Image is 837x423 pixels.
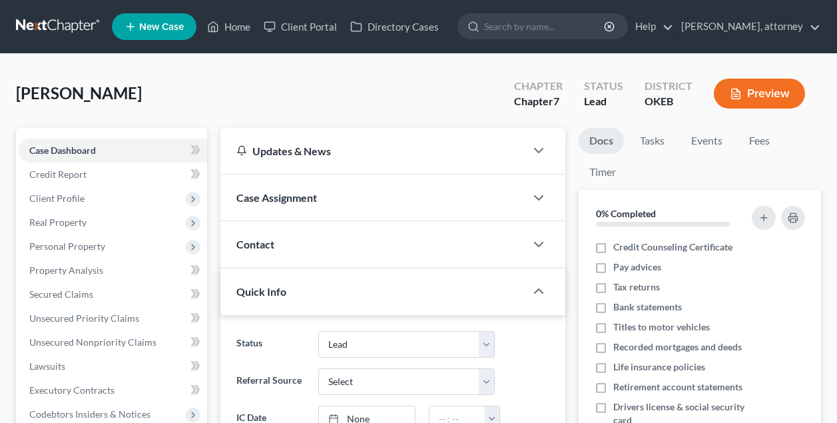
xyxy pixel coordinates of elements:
label: Status [230,331,311,358]
div: District [645,79,693,94]
div: Lead [584,94,623,109]
span: Personal Property [29,240,105,252]
a: Fees [738,128,781,154]
span: Executory Contracts [29,384,115,396]
a: Docs [579,128,624,154]
a: Credit Report [19,163,207,187]
a: Help [629,15,673,39]
span: Bank statements [613,300,682,314]
span: Retirement account statements [613,380,742,394]
a: Tasks [629,128,675,154]
button: Preview [714,79,805,109]
div: OKEB [645,94,693,109]
span: Codebtors Insiders & Notices [29,408,150,420]
input: Search by name... [484,14,606,39]
a: Unsecured Nonpriority Claims [19,330,207,354]
span: Credit Counseling Certificate [613,240,732,254]
div: Chapter [514,94,563,109]
span: Property Analysis [29,264,103,276]
span: 7 [553,95,559,107]
a: Lawsuits [19,354,207,378]
a: Timer [579,159,627,185]
span: Titles to motor vehicles [613,320,710,334]
span: [PERSON_NAME] [16,83,142,103]
span: Secured Claims [29,288,93,300]
span: Case Assignment [236,191,317,204]
span: Tax returns [613,280,660,294]
a: Directory Cases [344,15,445,39]
a: Case Dashboard [19,139,207,163]
div: Chapter [514,79,563,94]
a: [PERSON_NAME], attorney [675,15,820,39]
a: Home [200,15,257,39]
span: Credit Report [29,169,87,180]
a: Client Portal [257,15,344,39]
span: Unsecured Nonpriority Claims [29,336,156,348]
span: Contact [236,238,274,250]
span: Lawsuits [29,360,65,372]
span: Life insurance policies [613,360,705,374]
span: Pay advices [613,260,661,274]
strong: 0% Completed [596,208,656,219]
span: Unsecured Priority Claims [29,312,139,324]
span: Recorded mortgages and deeds [613,340,742,354]
span: Client Profile [29,193,85,204]
a: Unsecured Priority Claims [19,306,207,330]
a: Secured Claims [19,282,207,306]
a: Property Analysis [19,258,207,282]
a: Events [681,128,733,154]
div: Status [584,79,623,94]
label: Referral Source [230,368,311,395]
span: New Case [139,22,184,32]
a: Executory Contracts [19,378,207,402]
div: Updates & News [236,144,509,158]
span: Case Dashboard [29,145,96,156]
span: Quick Info [236,285,286,298]
span: Real Property [29,216,87,228]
